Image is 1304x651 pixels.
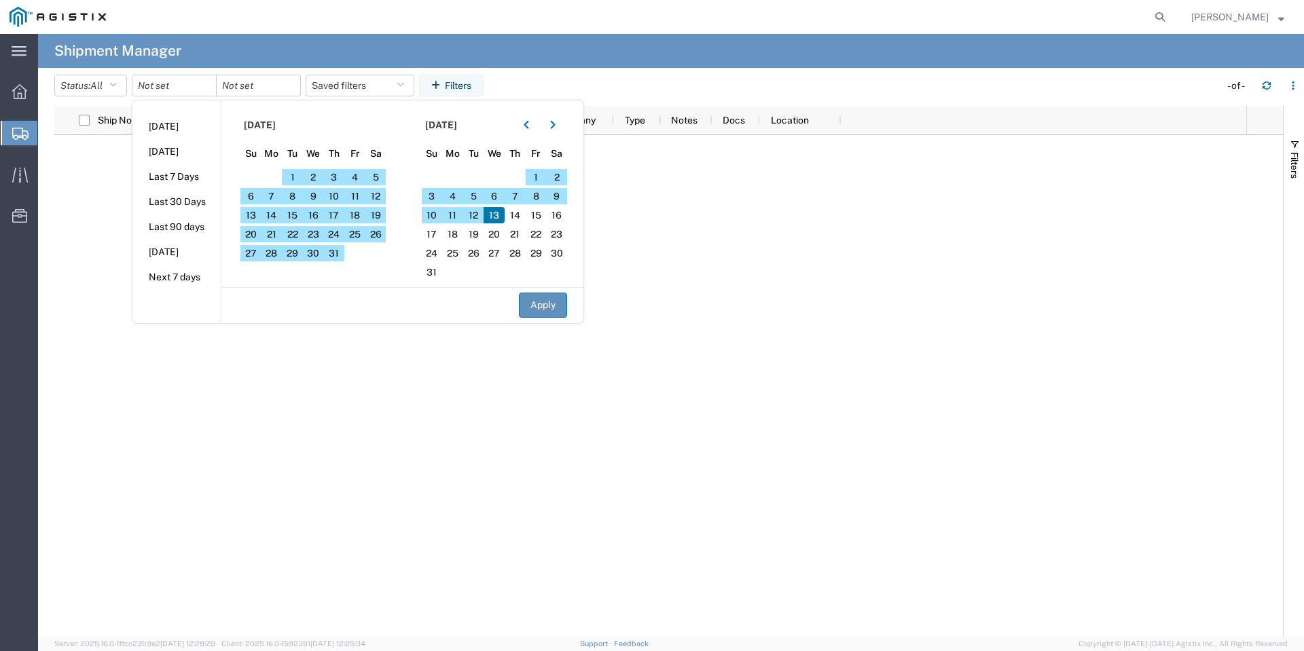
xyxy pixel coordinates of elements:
[526,226,547,242] span: 22
[442,188,463,204] span: 4
[240,226,261,242] span: 20
[505,245,526,261] span: 28
[132,75,216,96] input: Not set
[132,215,221,240] li: Last 90 days
[240,147,261,161] span: Su
[365,147,386,161] span: Sa
[442,207,463,223] span: 11
[484,207,505,223] span: 13
[261,207,283,223] span: 14
[54,75,127,96] button: Status:All
[132,265,221,290] li: Next 7 days
[98,115,134,126] span: Ship No.
[132,164,221,189] li: Last 7 Days
[240,245,261,261] span: 27
[324,207,345,223] span: 17
[132,139,221,164] li: [DATE]
[54,34,181,68] h4: Shipment Manager
[422,245,443,261] span: 24
[671,115,698,126] span: Notes
[771,115,809,126] span: Location
[422,147,443,161] span: Su
[526,245,547,261] span: 29
[1289,152,1300,179] span: Filters
[419,75,484,96] button: Filters
[261,147,283,161] span: Mo
[132,240,221,265] li: [DATE]
[310,639,365,648] span: [DATE] 12:25:34
[221,639,365,648] span: Client: 2025.16.0-1592391
[1227,79,1251,93] div: - of -
[54,639,215,648] span: Server: 2025.16.0-1ffcc23b9e2
[303,245,324,261] span: 30
[546,226,567,242] span: 23
[344,207,365,223] span: 18
[303,207,324,223] span: 16
[324,147,345,161] span: Th
[463,207,484,223] span: 12
[526,188,547,204] span: 8
[282,207,303,223] span: 15
[282,226,303,242] span: 22
[1191,10,1269,24] span: Miguel Garcia
[546,147,567,161] span: Sa
[324,169,345,185] span: 3
[365,226,386,242] span: 26
[132,189,221,215] li: Last 30 Days
[625,115,645,126] span: Type
[526,169,547,185] span: 1
[132,114,221,139] li: [DATE]
[505,188,526,204] span: 7
[365,207,386,223] span: 19
[442,226,463,242] span: 18
[422,207,443,223] span: 10
[580,639,614,648] a: Support
[463,188,484,204] span: 5
[546,188,567,204] span: 9
[365,188,386,204] span: 12
[1191,9,1285,25] button: [PERSON_NAME]
[90,80,103,91] span: All
[324,245,345,261] span: 31
[303,226,324,242] span: 23
[1079,638,1288,650] span: Copyright © [DATE]-[DATE] Agistix Inc., All Rights Reserved
[463,245,484,261] span: 26
[519,293,567,318] button: Apply
[463,226,484,242] span: 19
[422,264,443,280] span: 31
[324,188,345,204] span: 10
[282,245,303,261] span: 29
[306,75,414,96] button: Saved filters
[484,226,505,242] span: 20
[261,226,283,242] span: 21
[160,639,215,648] span: [DATE] 12:29:29
[365,169,386,185] span: 5
[442,147,463,161] span: Mo
[344,226,365,242] span: 25
[546,207,567,223] span: 16
[442,245,463,261] span: 25
[303,188,324,204] span: 9
[526,207,547,223] span: 15
[614,639,649,648] a: Feedback
[217,75,300,96] input: Not set
[282,169,303,185] span: 1
[344,147,365,161] span: Fr
[282,147,303,161] span: Tu
[303,169,324,185] span: 2
[324,226,345,242] span: 24
[546,169,567,185] span: 2
[240,207,261,223] span: 13
[505,207,526,223] span: 14
[422,226,443,242] span: 17
[425,118,457,132] span: [DATE]
[303,147,324,161] span: We
[244,118,276,132] span: [DATE]
[344,169,365,185] span: 4
[526,147,547,161] span: Fr
[463,147,484,161] span: Tu
[546,245,567,261] span: 30
[10,7,106,27] img: logo
[261,245,283,261] span: 28
[484,147,505,161] span: We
